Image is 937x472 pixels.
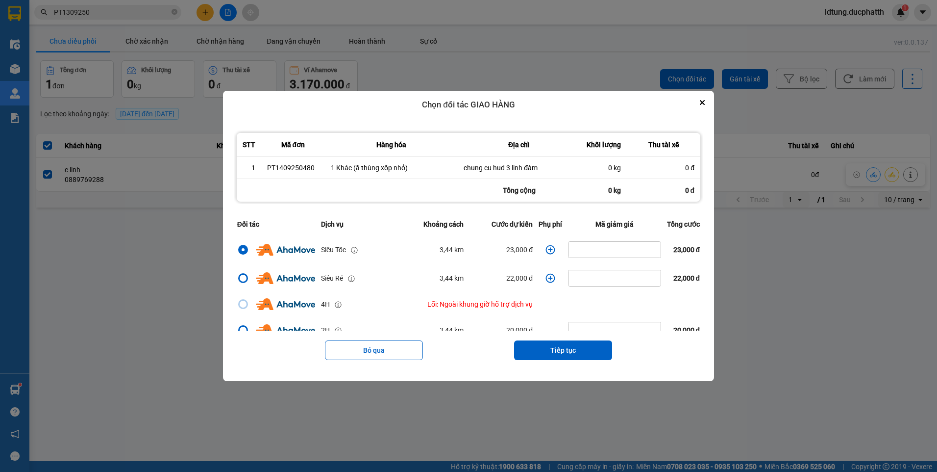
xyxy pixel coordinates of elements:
[398,316,467,344] td: 3,44 km
[398,213,467,236] th: Khoảng cách
[256,324,315,336] img: Ahamove
[321,244,346,255] div: Siêu Tốc
[467,236,536,264] td: 23,000 đ
[673,326,700,334] span: 20,000 đ
[243,163,255,173] div: 1
[234,213,318,236] th: Đối tác
[331,163,452,173] div: 1 Khác (ă thùng xốp nhỏ)
[514,341,612,360] button: Tiếp tục
[673,274,700,282] span: 22,000 đ
[696,97,708,108] button: Close
[256,272,315,284] img: Ahamove
[464,139,574,151] div: Địa chỉ
[321,299,330,310] div: 4H
[223,91,714,119] div: Chọn đối tác GIAO HÀNG
[256,298,315,310] img: Ahamove
[267,163,319,173] div: PT1409250480
[467,264,536,292] td: 22,000 đ
[664,213,703,236] th: Tổng cước
[467,213,536,236] th: Cước dự kiến
[586,139,621,151] div: Khối lượng
[458,179,580,202] div: Tổng cộng
[673,246,700,254] span: 23,000 đ
[256,244,315,256] img: Ahamove
[398,264,467,292] td: 3,44 km
[401,299,533,310] div: Lỗi: Ngoài khung giờ hỗ trợ dịch vụ
[627,179,700,202] div: 0 đ
[536,213,565,236] th: Phụ phí
[467,316,536,344] td: 20,000 đ
[586,163,621,173] div: 0 kg
[633,163,694,173] div: 0 đ
[580,179,627,202] div: 0 kg
[464,163,574,173] div: chung cu hud 3 linh đàm
[321,273,343,284] div: Siêu Rẻ
[267,139,319,151] div: Mã đơn
[243,139,255,151] div: STT
[318,213,398,236] th: Dịch vụ
[223,91,714,381] div: dialog
[633,139,694,151] div: Thu tài xế
[321,325,330,336] div: 2H
[331,139,452,151] div: Hàng hóa
[565,213,664,236] th: Mã giảm giá
[398,236,467,264] td: 3,44 km
[325,341,423,360] button: Bỏ qua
